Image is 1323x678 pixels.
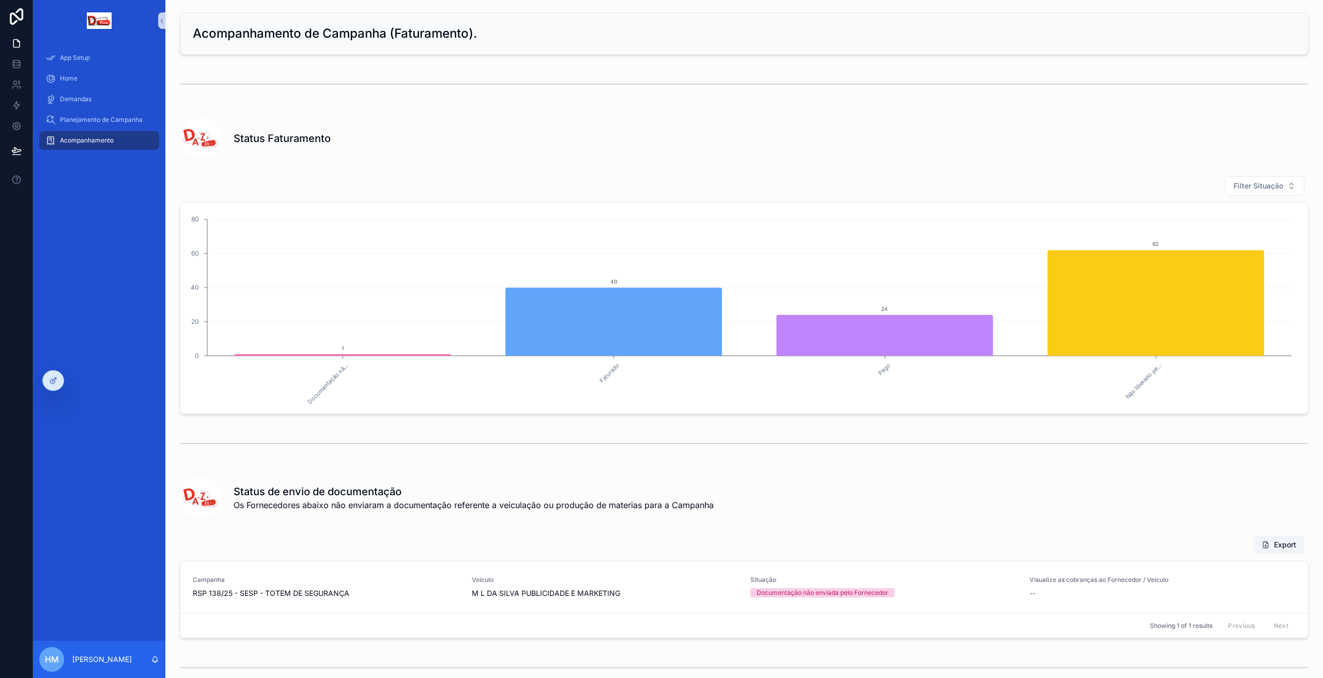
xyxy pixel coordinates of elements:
[234,499,714,511] span: Os Fornecedores abaixo não enviaram a documentação referente a veiculação ou produção de materias...
[234,484,714,499] h1: Status de envio de documentação
[60,116,143,124] span: Planejamento de Campanha
[191,318,199,325] tspan: 20
[39,49,159,67] a: App Setup
[1253,535,1304,554] button: Export
[39,69,159,88] a: Home
[45,654,59,665] font: HM
[1124,362,1163,401] text: Não liberado pe...
[1029,576,1296,584] span: Visualize as cobranças ao Fornecedor / Veiculo
[60,95,91,103] span: Demandas
[472,588,739,598] span: M L DA SILVA PUBLICIDADE E MARKETING
[195,352,199,359] tspan: 0
[598,362,621,385] text: Faturado
[750,576,1017,584] span: Situação
[472,576,739,584] span: Veículo
[191,283,199,291] tspan: 40
[306,362,350,405] text: Documentação nã...
[87,12,112,29] img: Logotipo do aplicativo
[60,136,114,145] span: Acompanhamento
[877,362,892,377] text: Pago
[1225,176,1304,196] button: Select Button
[33,41,165,163] div: conteúdo rolável
[39,90,159,108] a: Demandas
[39,111,159,129] a: Planejamento de Campanha
[1152,241,1159,247] text: 62
[191,249,199,257] tspan: 60
[1234,181,1283,191] span: Filter Situação
[1029,588,1036,598] span: --
[191,215,199,223] tspan: 80
[610,278,617,285] text: 40
[193,25,477,42] h2: Acompanhamento de Campanha (Faturamento).
[1150,622,1212,630] span: Showing 1 of 1 results
[881,306,888,312] text: 24
[60,74,78,83] span: Home
[39,131,159,150] a: Acompanhamento
[234,131,331,146] h1: Status Faturamento
[193,588,459,598] span: RSP 138/25 - SESP - TOTEM DE SEGURANÇA
[72,655,132,664] font: [PERSON_NAME]
[187,209,1302,407] div: chart
[757,588,888,597] div: Documentação não enviada pelo Fornecedor
[342,345,344,351] text: 1
[60,54,90,62] span: App Setup
[193,576,459,584] span: Campanha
